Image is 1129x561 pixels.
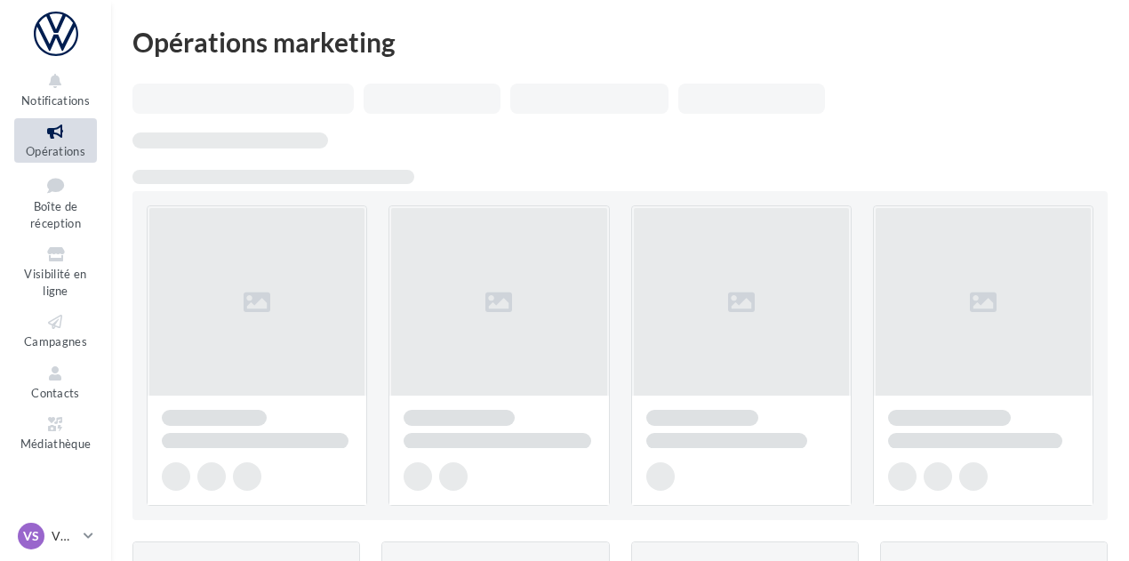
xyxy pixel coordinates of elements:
a: VS VW ST OMER [14,519,97,553]
a: Contacts [14,360,97,404]
a: Calendrier [14,462,97,506]
span: Boîte de réception [30,199,81,230]
a: Médiathèque [14,411,97,454]
span: Contacts [31,386,80,400]
a: Opérations [14,118,97,162]
span: Médiathèque [20,437,92,451]
a: Visibilité en ligne [14,241,97,301]
a: Boîte de réception [14,170,97,235]
div: Opérations marketing [132,28,1108,55]
span: Notifications [21,93,90,108]
p: VW ST OMER [52,527,76,545]
span: VS [23,527,39,545]
a: Campagnes [14,309,97,352]
span: Campagnes [24,334,87,349]
span: Opérations [26,144,85,158]
span: Visibilité en ligne [24,267,86,298]
button: Notifications [14,68,97,111]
